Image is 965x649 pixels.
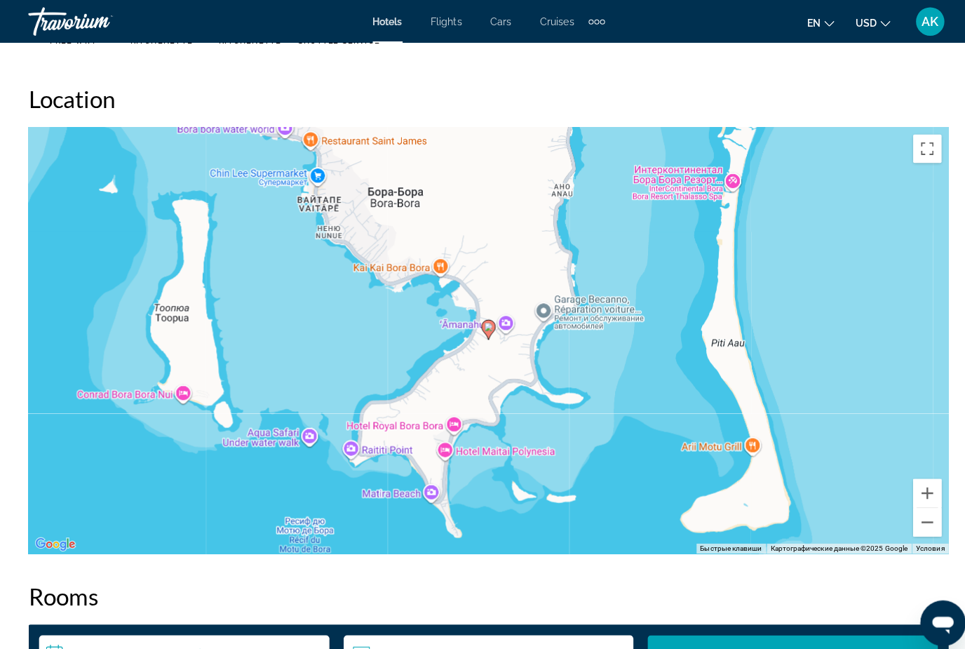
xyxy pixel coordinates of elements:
[534,15,567,27] a: Cruises
[905,537,933,545] a: Условия (ссылка откроется в новой вкладке)
[32,528,78,547] img: Google
[32,528,78,547] a: Открыть эту область в Google Картах (в новом окне)
[900,6,937,36] button: User Menu
[902,133,930,161] button: Включить полноэкранный режим
[691,537,753,547] button: Быстрые клавиши
[28,83,937,112] h2: Location
[909,593,954,638] iframe: Кнопка запуска окна обмена сообщениями
[902,473,930,501] button: Увеличить
[845,17,866,28] span: USD
[761,537,896,545] span: Картографические данные ©2025 Google
[28,575,937,603] h2: Rooms
[902,502,930,530] button: Уменьшить
[28,3,168,39] a: Travorium
[797,12,824,32] button: Change language
[581,10,598,32] button: Extra navigation items
[845,12,879,32] button: Change currency
[368,15,398,27] a: Hotels
[910,14,927,28] span: AK
[797,17,811,28] span: en
[485,15,506,27] a: Cars
[426,15,457,27] a: Flights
